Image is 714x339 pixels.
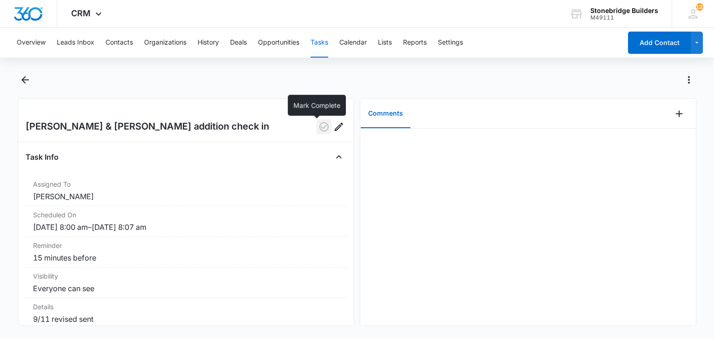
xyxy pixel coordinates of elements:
[258,28,299,58] button: Opportunities
[106,28,133,58] button: Contacts
[33,222,339,233] dd: [DATE] 8:00 am – [DATE] 8:07 am
[26,176,346,206] div: Assigned To[PERSON_NAME]
[17,28,46,58] button: Overview
[681,72,696,87] button: Actions
[57,28,94,58] button: Leads Inbox
[144,28,186,58] button: Organizations
[696,3,703,11] div: notifications count
[26,267,346,298] div: VisibilityEveryone can see
[33,313,339,325] dd: 9/11 revised sent
[361,99,410,128] button: Comments
[438,28,463,58] button: Settings
[33,241,339,250] dt: Reminder
[403,28,427,58] button: Reports
[331,150,346,164] button: Close
[339,28,367,58] button: Calendar
[628,32,691,54] button: Add Contact
[26,298,346,329] div: Details9/11 revised sent
[590,7,658,14] div: account name
[33,191,339,202] dd: [PERSON_NAME]
[33,283,339,294] dd: Everyone can see
[378,28,392,58] button: Lists
[590,14,658,21] div: account id
[26,206,346,237] div: Scheduled On[DATE] 8:00 am–[DATE] 8:07 am
[696,3,703,11] span: 132
[26,237,346,267] div: Reminder15 minutes before
[26,119,269,134] h2: [PERSON_NAME] & [PERSON_NAME] addition check in
[288,95,346,116] div: Mark Complete
[672,106,687,121] button: Add Comment
[33,252,339,263] dd: 15 minutes before
[18,72,32,87] button: Back
[331,119,346,134] button: Edit
[198,28,219,58] button: History
[311,28,328,58] button: Tasks
[33,179,339,189] dt: Assigned To
[26,151,59,163] h4: Task Info
[33,271,339,281] dt: Visibility
[33,302,339,312] dt: Details
[71,8,91,18] span: CRM
[33,210,339,220] dt: Scheduled On
[230,28,247,58] button: Deals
